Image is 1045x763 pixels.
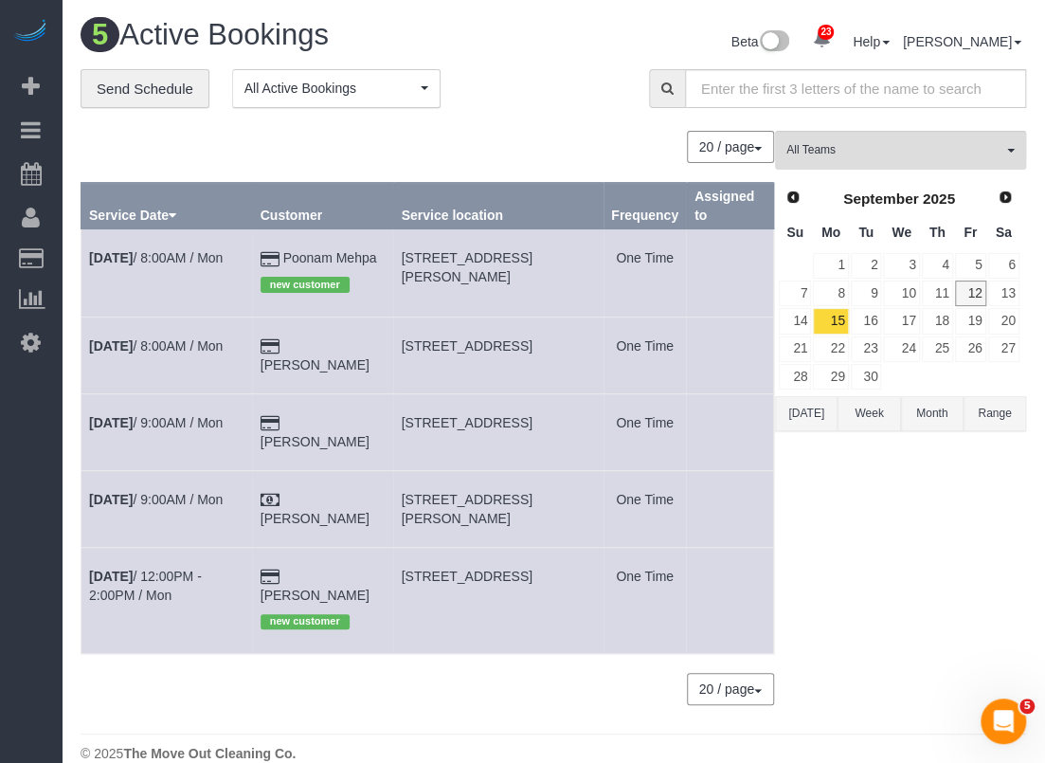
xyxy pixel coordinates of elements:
a: [PERSON_NAME] [261,357,369,372]
span: Next [998,190,1013,205]
nav: Pagination navigation [688,131,774,163]
span: Wednesday [892,225,911,240]
button: Week [838,396,900,431]
i: Check Payment [261,494,279,507]
td: Frequency [604,547,687,653]
td: Service location [393,470,604,547]
span: Friday [964,225,977,240]
td: Assigned to [686,229,773,317]
a: 10 [883,281,919,306]
span: [STREET_ADDRESS] [402,569,532,584]
button: Range [964,396,1026,431]
th: Frequency [604,183,687,229]
td: Assigned to [686,547,773,653]
td: Frequency [604,470,687,547]
a: [DATE]/ 8:00AM / Mon [89,338,223,354]
th: Service location [393,183,604,229]
span: September [843,191,919,207]
td: Assigned to [686,317,773,393]
ol: All Teams [775,131,1026,160]
span: All Teams [786,142,1002,158]
td: Assigned to [686,393,773,470]
a: 13 [988,281,1019,306]
a: 5 [955,253,986,279]
i: Credit Card Payment [261,417,279,430]
th: Assigned to [686,183,773,229]
a: 30 [851,364,882,390]
a: [DATE]/ 9:00AM / Mon [89,415,223,430]
iframe: Intercom live chat [981,699,1026,744]
td: Service location [393,317,604,393]
a: 15 [813,308,848,334]
i: Credit Card Payment [261,253,279,266]
i: Credit Card Payment [261,571,279,584]
img: Automaid Logo [11,19,49,45]
span: Monday [821,225,840,240]
td: Service location [393,229,604,317]
a: [DATE]/ 9:00AM / Mon [89,492,223,507]
button: All Teams [775,131,1026,170]
a: 9 [851,281,882,306]
a: 8 [813,281,848,306]
span: Prev [785,190,801,205]
a: 11 [922,281,953,306]
span: [STREET_ADDRESS][PERSON_NAME] [402,250,532,284]
td: Customer [252,317,393,393]
span: [STREET_ADDRESS] [402,415,532,430]
a: 29 [813,364,848,390]
td: Schedule date [81,317,253,393]
td: Customer [252,393,393,470]
span: All Active Bookings [244,79,416,98]
a: [DATE]/ 8:00AM / Mon [89,250,223,265]
td: Schedule date [81,547,253,653]
td: Customer [252,229,393,317]
a: 3 [883,253,919,279]
b: [DATE] [89,250,133,265]
a: [PERSON_NAME] [261,588,369,603]
a: Prev [780,185,806,211]
span: new customer [261,614,350,629]
a: 28 [779,364,811,390]
a: 23 [851,336,882,362]
a: [PERSON_NAME] [261,434,369,449]
a: 7 [779,281,811,306]
th: Service Date [81,183,253,229]
img: New interface [758,30,789,55]
a: Beta [731,34,790,49]
button: 20 / page [687,131,774,163]
span: Tuesday [858,225,874,240]
b: [DATE] [89,415,133,430]
span: Thursday [929,225,946,240]
a: Send Schedule [81,69,209,109]
a: 26 [955,336,986,362]
a: [PERSON_NAME] [261,511,369,526]
td: Customer [252,547,393,653]
h1: Active Bookings [81,19,539,51]
a: 21 [779,336,811,362]
td: Assigned to [686,470,773,547]
div: © 2025 [81,744,1026,763]
a: 18 [922,308,953,334]
a: 22 [813,336,848,362]
td: Service location [393,393,604,470]
span: 23 [818,25,834,40]
nav: Pagination navigation [688,673,774,705]
td: Customer [252,470,393,547]
i: Credit Card Payment [261,340,279,354]
a: 20 [988,308,1019,334]
span: new customer [261,277,350,292]
a: 19 [955,308,986,334]
button: Month [901,396,964,431]
b: [DATE] [89,338,133,354]
a: [PERSON_NAME] [903,34,1021,49]
button: [DATE] [775,396,838,431]
td: Schedule date [81,229,253,317]
a: 17 [883,308,919,334]
input: Enter the first 3 letters of the name to search [685,69,1026,108]
a: 16 [851,308,882,334]
a: 25 [922,336,953,362]
a: [DATE]/ 12:00PM - 2:00PM / Mon [89,569,202,603]
a: Help [853,34,890,49]
strong: The Move Out Cleaning Co. [123,746,296,761]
